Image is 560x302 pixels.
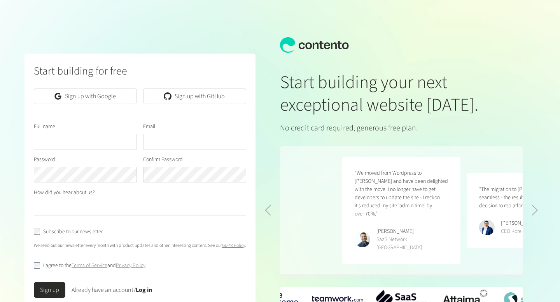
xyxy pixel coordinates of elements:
[501,219,541,227] div: [PERSON_NAME]
[34,189,95,197] label: How did you hear about us?
[143,123,155,131] label: Email
[34,123,55,131] label: Full name
[280,122,523,134] p: No credit card required, generous free plan.
[34,89,137,104] a: Sign up with Google
[280,71,523,116] h1: Start building your next exceptional website [DATE].
[501,227,541,236] div: CEO Kore Systems
[143,156,183,164] label: Confirm Password
[116,262,145,269] a: Privacy Policy
[355,232,370,247] img: Phillip Maucher
[143,89,246,104] a: Sign up with GitHub
[264,205,271,216] div: Previous slide
[342,157,460,264] figure: 4 / 5
[34,282,65,298] button: Sign up
[222,242,245,249] a: GDPR Policy
[43,262,145,270] label: I agree to the and
[34,242,246,249] p: We send out our newsletter every month with product updates and other interesting content. See our .
[72,285,152,295] div: Already have an account?
[136,286,152,294] a: Log in
[34,63,246,79] h2: Start building for free
[532,205,538,216] div: Next slide
[376,227,448,236] div: [PERSON_NAME]
[43,228,103,236] label: Subscribe to our newsletter
[72,262,107,269] a: Terms of Service
[376,236,448,252] div: SaaS Network [GEOGRAPHIC_DATA]
[479,220,495,235] img: Ryan Crowley
[312,296,363,302] img: teamwork-logo.png
[355,169,448,218] p: “We moved from Wordpress to [PERSON_NAME] and have been delighted with the move. I no longer have...
[34,156,55,164] label: Password
[312,296,363,302] div: 1 / 6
